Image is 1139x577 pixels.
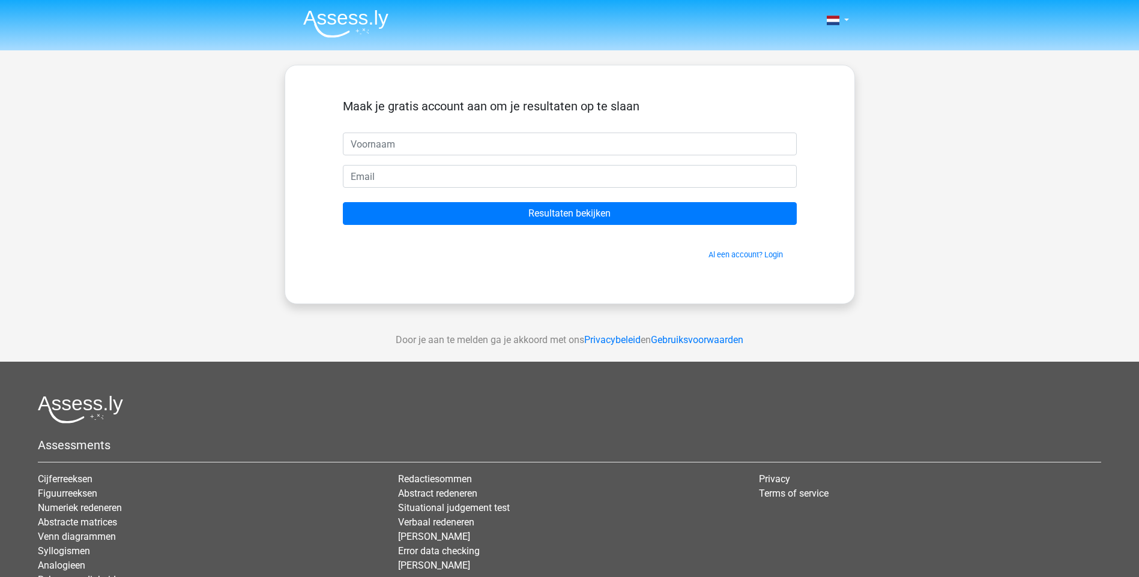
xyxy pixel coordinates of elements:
[38,395,123,423] img: Assessly logo
[38,502,122,513] a: Numeriek redeneren
[708,250,783,259] a: Al een account? Login
[38,560,85,571] a: Analogieen
[343,165,797,188] input: Email
[398,516,474,528] a: Verbaal redeneren
[343,133,797,155] input: Voornaam
[759,488,829,499] a: Terms of service
[38,438,1101,452] h5: Assessments
[38,488,97,499] a: Figuurreeksen
[584,334,641,345] a: Privacybeleid
[398,545,480,557] a: Error data checking
[398,560,470,571] a: [PERSON_NAME]
[38,531,116,542] a: Venn diagrammen
[38,545,90,557] a: Syllogismen
[38,473,92,485] a: Cijferreeksen
[398,531,470,542] a: [PERSON_NAME]
[343,99,797,113] h5: Maak je gratis account aan om je resultaten op te slaan
[651,334,743,345] a: Gebruiksvoorwaarden
[303,10,388,38] img: Assessly
[398,473,472,485] a: Redactiesommen
[398,502,510,513] a: Situational judgement test
[398,488,477,499] a: Abstract redeneren
[343,202,797,225] input: Resultaten bekijken
[759,473,790,485] a: Privacy
[38,516,117,528] a: Abstracte matrices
